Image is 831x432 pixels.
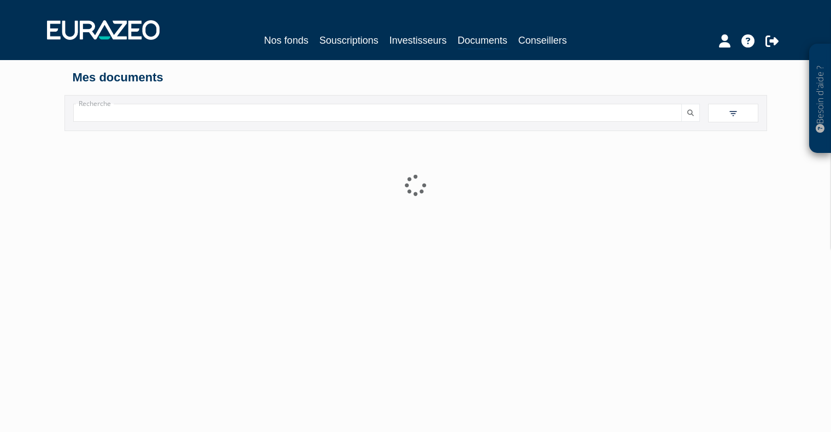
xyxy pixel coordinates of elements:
[728,109,738,119] img: filter.svg
[73,71,759,84] h4: Mes documents
[814,50,827,148] p: Besoin d'aide ?
[319,33,378,48] a: Souscriptions
[518,33,567,48] a: Conseillers
[264,33,308,48] a: Nos fonds
[73,104,682,122] input: Recherche
[47,20,160,40] img: 1732889491-logotype_eurazeo_blanc_rvb.png
[389,33,446,48] a: Investisseurs
[458,33,508,50] a: Documents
